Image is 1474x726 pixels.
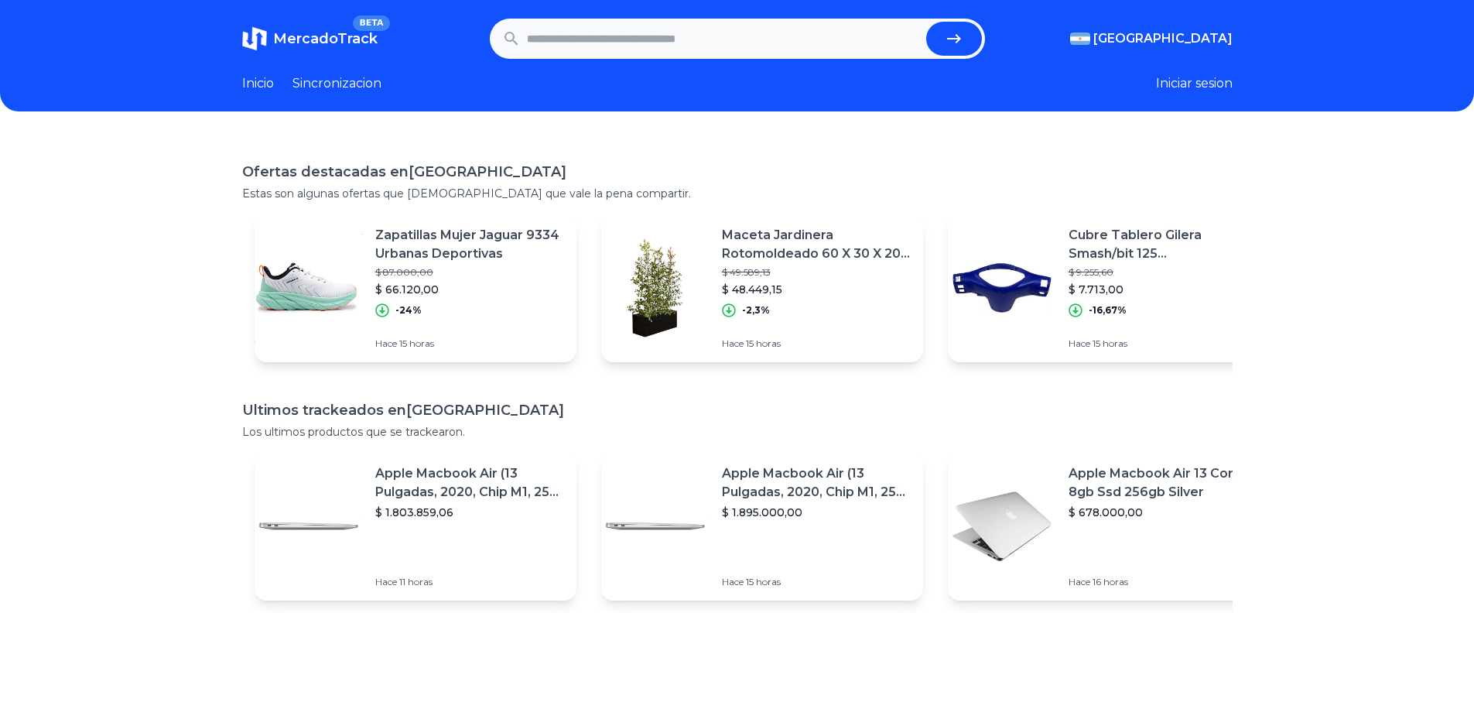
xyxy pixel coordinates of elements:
p: $ 678.000,00 [1069,505,1257,520]
p: Apple Macbook Air 13 Core I5 8gb Ssd 256gb Silver [1069,464,1257,502]
img: MercadoTrack [242,26,267,51]
a: Sincronizacion [292,74,381,93]
p: Cubre Tablero Gilera Smash/bit 125 [PERSON_NAME] [1069,226,1257,263]
p: Los ultimos productos que se trackearon. [242,424,1233,440]
img: Featured image [255,472,363,580]
a: Featured imageApple Macbook Air (13 Pulgadas, 2020, Chip M1, 256 Gb De Ssd, 8 Gb De Ram) - Plata$... [255,452,576,601]
p: -16,67% [1089,304,1127,317]
a: Inicio [242,74,274,93]
p: $ 1.803.859,06 [375,505,564,520]
p: -2,3% [742,304,770,317]
p: Maceta Jardinera Rotomoldeado 60 X 30 X 20 Cm [722,226,911,263]
span: [GEOGRAPHIC_DATA] [1093,29,1233,48]
h1: Ultimos trackeados en [GEOGRAPHIC_DATA] [242,399,1233,421]
p: Zapatillas Mujer Jaguar 9334 Urbanas Deportivas [375,226,564,263]
p: $ 66.120,00 [375,282,564,297]
img: Featured image [601,234,710,342]
p: $ 49.589,13 [722,266,911,279]
p: $ 48.449,15 [722,282,911,297]
p: $ 9.255,60 [1069,266,1257,279]
a: Featured imageApple Macbook Air (13 Pulgadas, 2020, Chip M1, 256 Gb De Ssd, 8 Gb De Ram) - Plata$... [601,452,923,601]
img: Featured image [948,472,1056,580]
p: Hace 15 horas [1069,337,1257,350]
p: Apple Macbook Air (13 Pulgadas, 2020, Chip M1, 256 Gb De Ssd, 8 Gb De Ram) - Plata [722,464,911,502]
p: -24% [395,304,422,317]
p: Hace 11 horas [375,576,564,588]
h1: Ofertas destacadas en [GEOGRAPHIC_DATA] [242,161,1233,183]
span: BETA [353,15,389,31]
a: MercadoTrackBETA [242,26,378,51]
a: Featured imageZapatillas Mujer Jaguar 9334 Urbanas Deportivas$ 87.000,00$ 66.120,00-24%Hace 15 horas [255,214,576,362]
button: [GEOGRAPHIC_DATA] [1070,29,1233,48]
p: Hace 16 horas [1069,576,1257,588]
img: Argentina [1070,33,1090,45]
p: $ 7.713,00 [1069,282,1257,297]
img: Featured image [255,234,363,342]
span: MercadoTrack [273,30,378,47]
p: Apple Macbook Air (13 Pulgadas, 2020, Chip M1, 256 Gb De Ssd, 8 Gb De Ram) - Plata [375,464,564,502]
p: Hace 15 horas [722,337,911,350]
p: Hace 15 horas [722,576,911,588]
a: Featured imageCubre Tablero Gilera Smash/bit 125 [PERSON_NAME]$ 9.255,60$ 7.713,00-16,67%Hace 15 ... [948,214,1270,362]
img: Featured image [601,472,710,580]
p: Hace 15 horas [375,337,564,350]
a: Featured imageMaceta Jardinera Rotomoldeado 60 X 30 X 20 Cm$ 49.589,13$ 48.449,15-2,3%Hace 15 horas [601,214,923,362]
p: $ 1.895.000,00 [722,505,911,520]
button: Iniciar sesion [1156,74,1233,93]
img: Featured image [948,234,1056,342]
a: Featured imageApple Macbook Air 13 Core I5 8gb Ssd 256gb Silver$ 678.000,00Hace 16 horas [948,452,1270,601]
p: $ 87.000,00 [375,266,564,279]
p: Estas son algunas ofertas que [DEMOGRAPHIC_DATA] que vale la pena compartir. [242,186,1233,201]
